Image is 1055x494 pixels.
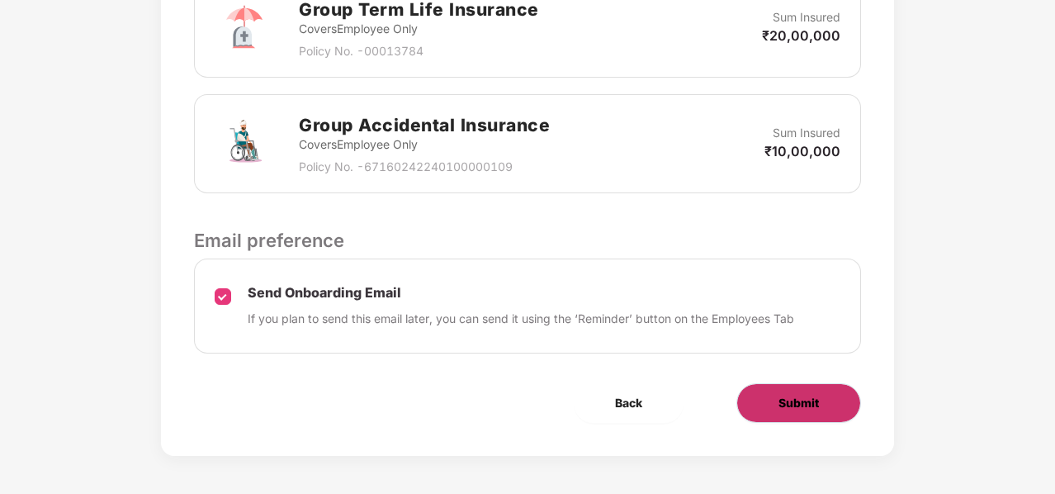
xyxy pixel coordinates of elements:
img: svg+xml;base64,PHN2ZyB4bWxucz0iaHR0cDovL3d3dy53My5vcmcvMjAwMC9zdmciIHdpZHRoPSI3MiIgaGVpZ2h0PSI3Mi... [215,114,274,173]
p: If you plan to send this email later, you can send it using the ‘Reminder’ button on the Employee... [248,310,794,328]
p: Policy No. - 00013784 [299,42,539,60]
button: Back [574,383,684,423]
p: Covers Employee Only [299,20,539,38]
p: Email preference [194,226,861,254]
button: Submit [736,383,861,423]
p: Send Onboarding Email [248,284,794,302]
p: Sum Insured [773,8,840,26]
span: Submit [778,394,819,412]
p: ₹10,00,000 [764,142,840,160]
h2: Group Accidental Insurance [299,112,550,139]
span: Back [615,394,642,412]
p: Policy No. - 67160242240100000109 [299,158,550,176]
p: ₹20,00,000 [762,26,840,45]
p: Covers Employee Only [299,135,550,154]
p: Sum Insured [773,124,840,142]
